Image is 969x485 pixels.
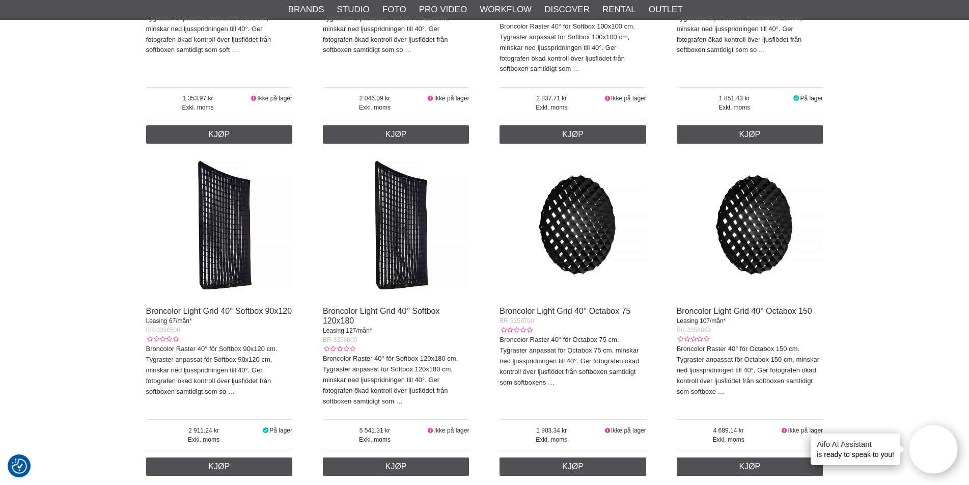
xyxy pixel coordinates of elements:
[677,344,823,397] p: Broncolor Raster 40° för Octabox 150 cm. Tygraster anpassat för Octabox 150 cm, minskar ned ljuss...
[146,317,192,325] span: Leasing 67/mån*
[288,3,324,16] a: Brands
[677,317,726,325] span: Leasing 107/mån*
[677,435,781,444] span: Exkl. moms
[792,95,800,102] i: På lager
[323,336,357,343] span: BR-3358600
[427,427,434,434] i: Ikke på lager
[323,307,440,325] a: Broncolor Light Grid 40° Softbox 120x180
[405,46,411,53] a: …
[611,95,646,102] span: Ikke på lager
[500,94,603,103] span: 2 837.71
[500,426,603,435] span: 1 903.34
[232,46,238,53] a: …
[718,388,725,395] a: …
[12,459,27,474] img: Revisit consent button
[500,154,646,301] img: Broncolor Light Grid 40° Octabox 75
[228,388,235,395] a: …
[544,3,590,16] a: Discover
[677,457,823,476] a: Kjøp
[146,344,293,397] p: Broncolor Raster 40° för Softbox 90x120 cm. Tygraster anpassat för Softbox 90x120 cm, minskar ned...
[759,46,765,53] a: …
[781,427,788,434] i: Ikke på lager
[603,95,611,102] i: Ikke på lager
[323,94,427,103] span: 2 046.09
[817,439,894,449] h4: Aifo AI Assistant
[146,94,250,103] span: 1 353.97
[434,95,469,102] span: Ikke på lager
[323,103,427,112] span: Exkl. moms
[500,457,646,476] a: Kjøp
[323,3,469,56] p: Broncolor Raster 40° för Softbox 60x100 cm. Tygraster anpassat för Softbox 60x100 cm, minskar ned...
[323,435,427,444] span: Exkl. moms
[146,335,179,344] div: Kundevurdering: 0
[396,397,403,405] a: …
[146,435,262,444] span: Exkl. moms
[500,435,603,444] span: Exkl. moms
[677,3,823,56] p: Broncolor Raster 40° för Softbox 30x120 cm. Tygraster anpassat för Softbox 30x120 cm, minskar ned...
[500,103,603,112] span: Exkl. moms
[677,426,781,435] span: 4 689.14
[323,327,372,334] span: Leasing 127/mån*
[788,427,823,434] span: Ikke på lager
[146,154,293,301] img: Broncolor Light Grid 40° Softbox 90x120
[323,457,469,476] a: Kjøp
[500,326,532,335] div: Kundevurdering: 0
[677,125,823,144] a: Kjøp
[500,335,646,388] p: Broncolor Raster 40° för Octabox 75 cm. Tygraster anpassat för Octabox 75 cm, minskar ned ljusspr...
[323,354,469,407] p: Broncolor Raster 40° för Softbox 120x180 cm. Tygraster anpassat för Softbox 120x180 cm, minskar n...
[500,125,646,144] a: Kjøp
[323,125,469,144] a: Kjøp
[602,3,636,16] a: Rental
[677,335,709,344] div: Kundevurdering: 0
[677,94,792,103] span: 1 851.43
[382,3,406,16] a: Foto
[548,379,555,386] a: …
[323,426,427,435] span: 5 541.31
[611,427,646,434] span: Ikke på lager
[427,95,434,102] i: Ikke på lager
[649,3,683,16] a: Outlet
[12,457,27,475] button: Samtykkepreferanser
[677,307,812,315] a: Broncolor Light Grid 40° Octabox 150
[500,21,646,74] p: Broncolor Raster 40° för Softbox 100x100 cm. Tygraster anpassat för Softbox 100x100 cm, minskar n...
[262,427,270,434] i: På lager
[146,3,293,56] p: Broncolor Raster 40° för Softbox 60x60 cm. Tygraster anpassat för Softbox 60x60 cm, minskar ned l...
[250,95,258,102] i: Ikke på lager
[337,3,370,16] a: Studio
[480,3,532,16] a: Workflow
[146,426,262,435] span: 2 911.24
[146,307,292,315] a: Broncolor Light Grid 40° Softbox 90x120
[434,427,469,434] span: Ikke på lager
[677,154,823,301] img: Broncolor Light Grid 40° Octabox 150
[323,344,355,354] div: Kundevurdering: 0
[677,327,711,334] span: BR-3358800
[323,154,469,301] img: Broncolor Light Grid 40° Softbox 120x180
[811,434,900,465] div: is ready to speak to you!
[146,457,293,476] a: Kjøp
[419,3,467,16] a: Pro Video
[257,95,292,102] span: Ikke på lager
[603,427,611,434] i: Ikke på lager
[146,125,293,144] a: Kjøp
[677,103,792,112] span: Exkl. moms
[573,65,579,72] a: …
[500,317,534,325] span: BR-3358700
[146,103,250,112] span: Exkl. moms
[146,327,180,334] span: BR-3358500
[800,95,823,102] span: På lager
[269,427,292,434] span: På lager
[500,307,630,315] a: Broncolor Light Grid 40° Octabox 75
